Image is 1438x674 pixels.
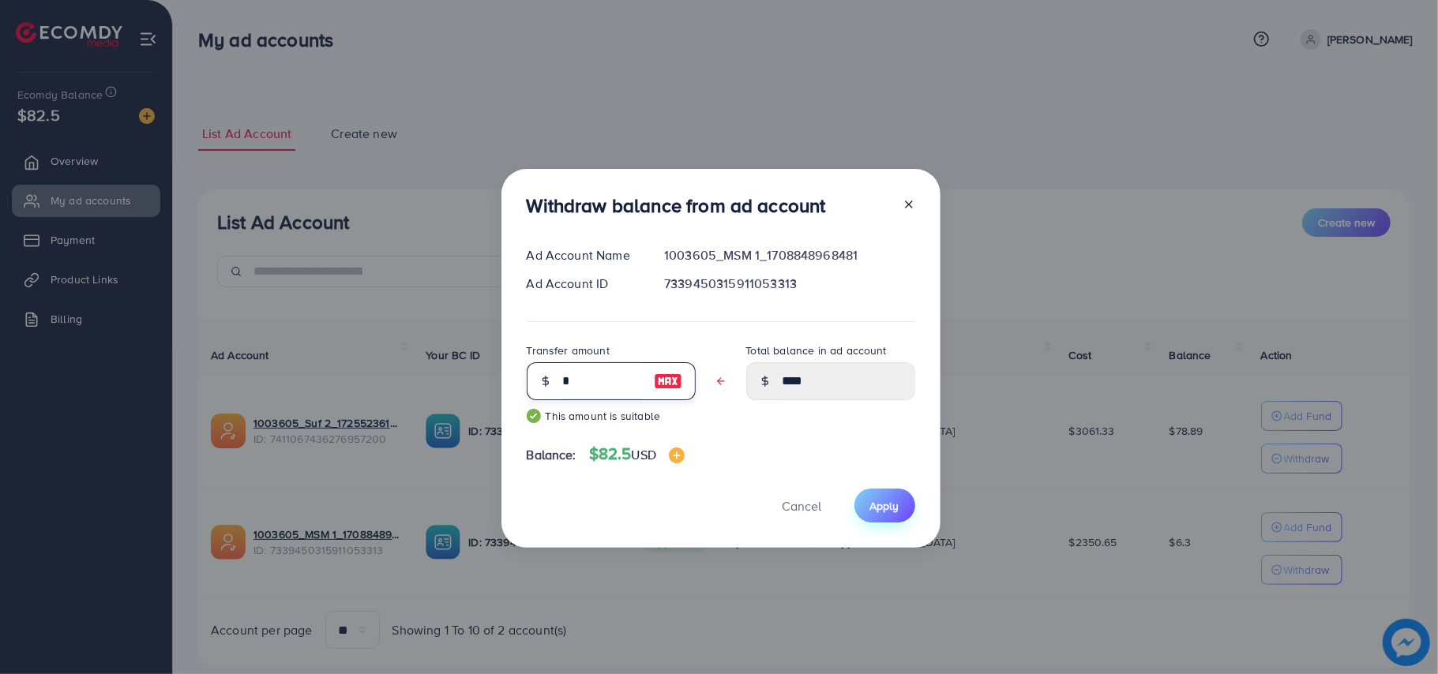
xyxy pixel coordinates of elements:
[854,489,915,522] button: Apply
[870,498,899,514] span: Apply
[527,446,576,464] span: Balance:
[632,446,656,463] span: USD
[527,343,610,358] label: Transfer amount
[527,408,696,424] small: This amount is suitable
[651,275,927,293] div: 7339450315911053313
[514,246,652,264] div: Ad Account Name
[783,497,822,515] span: Cancel
[589,444,685,464] h4: $82.5
[651,246,927,264] div: 1003605_MSM 1_1708848968481
[746,343,887,358] label: Total balance in ad account
[527,409,541,423] img: guide
[527,194,826,217] h3: Withdraw balance from ad account
[654,372,682,391] img: image
[514,275,652,293] div: Ad Account ID
[763,489,842,522] button: Cancel
[669,447,685,463] img: image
